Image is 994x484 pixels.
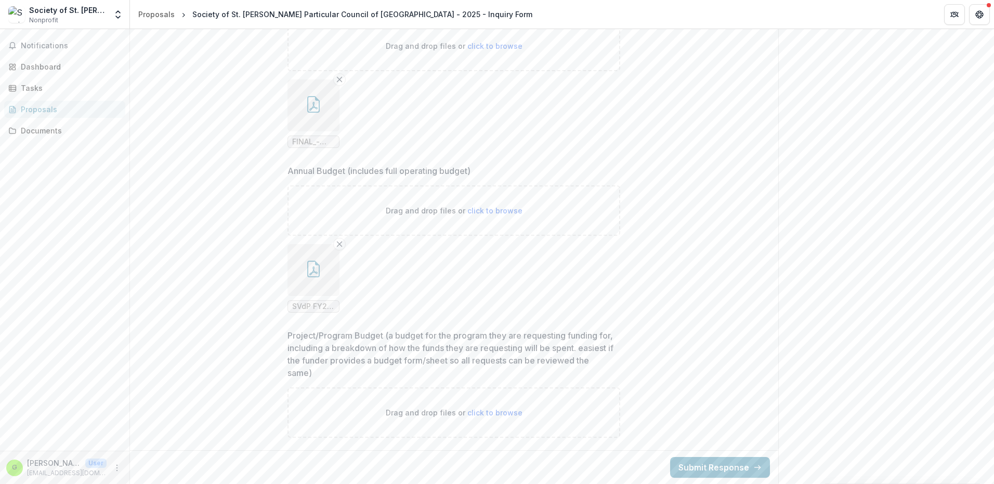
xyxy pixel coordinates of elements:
[969,4,990,25] button: Get Help
[27,458,81,468] p: [PERSON_NAME]
[670,457,770,478] button: Submit Response
[4,37,125,54] button: Notifications
[386,41,522,51] p: Drag and drop files or
[467,206,522,215] span: click to browse
[333,238,346,250] button: Remove File
[8,6,25,23] img: Society of St. Vincent de Paul Particular Council of San Mateo County
[287,79,339,148] div: Remove FileFINAL_-_Society_of_St._Vincent_de_Paul_FS_2024.pdf
[287,244,339,313] div: Remove FileSVdP FY24 25 Budget.pdf
[21,125,117,136] div: Documents
[85,459,107,468] p: User
[21,42,121,50] span: Notifications
[29,16,58,25] span: Nonprofit
[138,9,175,20] div: Proposals
[111,4,125,25] button: Open entity switcher
[21,83,117,93] div: Tasks
[333,73,346,86] button: Remove File
[4,58,125,75] a: Dashboard
[944,4,965,25] button: Partners
[134,7,179,22] a: Proposals
[27,468,107,478] p: [EMAIL_ADDRESS][DOMAIN_NAME]
[467,408,522,417] span: click to browse
[12,464,17,471] div: Ginny
[292,138,335,146] span: FINAL_-_Society_of_St._Vincent_de_Paul_FS_2024.pdf
[4,79,125,97] a: Tasks
[287,329,614,379] p: Project/Program Budget (a budget for the program they are requesting funding for, including a bre...
[192,9,532,20] div: Society of St. [PERSON_NAME] Particular Council of [GEOGRAPHIC_DATA] - 2025 - Inquiry Form
[292,302,335,311] span: SVdP FY24 25 Budget.pdf
[4,122,125,139] a: Documents
[111,462,123,474] button: More
[134,7,537,22] nav: breadcrumb
[4,101,125,118] a: Proposals
[29,5,107,16] div: Society of St. [PERSON_NAME] Particular Council of [GEOGRAPHIC_DATA]
[21,104,117,115] div: Proposals
[386,205,522,216] p: Drag and drop files or
[21,61,117,72] div: Dashboard
[386,407,522,418] p: Drag and drop files or
[467,42,522,50] span: click to browse
[287,165,470,177] p: Annual Budget (includes full operating budget)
